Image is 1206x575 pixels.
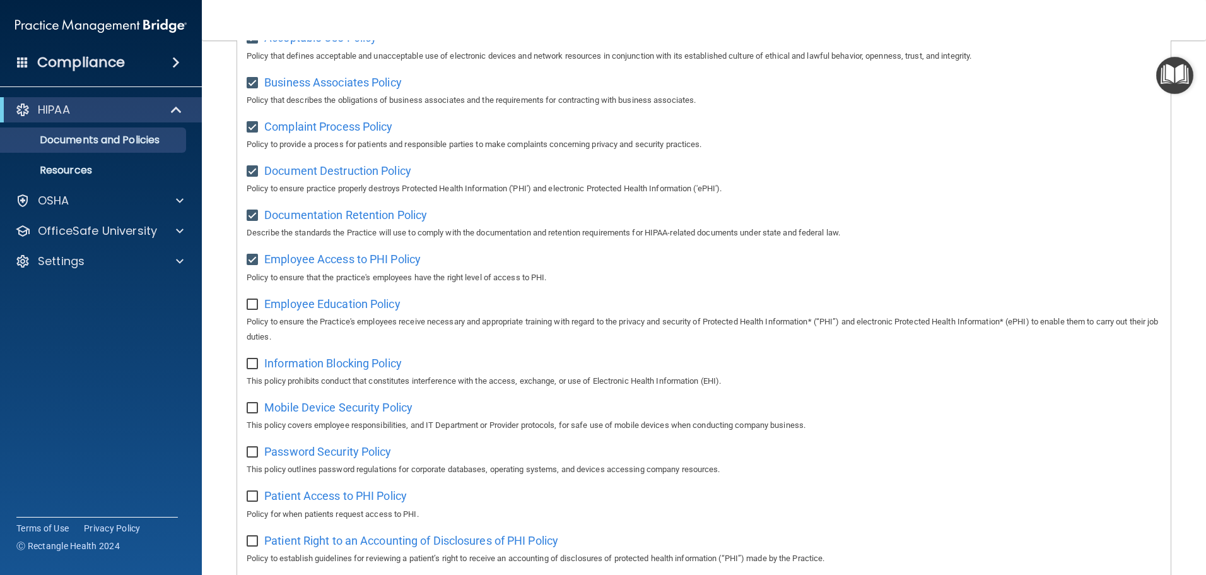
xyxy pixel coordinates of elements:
p: Policy that describes the obligations of business associates and the requirements for contracting... [247,93,1161,108]
h4: Compliance [37,54,125,71]
p: This policy outlines password regulations for corporate databases, operating systems, and devices... [247,462,1161,477]
a: Settings [15,254,184,269]
p: Policy that defines acceptable and unacceptable use of electronic devices and network resources i... [247,49,1161,64]
a: OSHA [15,193,184,208]
button: Open Resource Center [1156,57,1193,94]
span: Complaint Process Policy [264,120,392,133]
p: Policy to ensure practice properly destroys Protected Health Information ('PHI') and electronic P... [247,181,1161,196]
p: Documents and Policies [8,134,180,146]
span: Employee Education Policy [264,297,401,311]
a: Terms of Use [16,522,69,535]
p: Policy to ensure that the practice's employees have the right level of access to PHI. [247,270,1161,285]
p: HIPAA [38,102,70,117]
p: This policy prohibits conduct that constitutes interference with the access, exchange, or use of ... [247,374,1161,389]
span: Ⓒ Rectangle Health 2024 [16,540,120,552]
p: Policy to establish guidelines for reviewing a patient’s right to receive an accounting of disclo... [247,551,1161,566]
img: PMB logo [15,13,187,39]
span: Information Blocking Policy [264,357,402,370]
p: This policy covers employee responsibilities, and IT Department or Provider protocols, for safe u... [247,418,1161,433]
span: Documentation Retention Policy [264,208,427,222]
span: Mobile Device Security Policy [264,401,413,414]
p: Describe the standards the Practice will use to comply with the documentation and retention requi... [247,225,1161,240]
p: Resources [8,164,180,177]
p: Policy to ensure the Practice's employees receive necessary and appropriate training with regard ... [247,314,1161,345]
span: Document Destruction Policy [264,164,411,177]
span: Password Security Policy [264,445,391,458]
a: Privacy Policy [84,522,141,535]
p: Policy to provide a process for patients and responsible parties to make complaints concerning pr... [247,137,1161,152]
span: Business Associates Policy [264,76,402,89]
span: Employee Access to PHI Policy [264,252,421,266]
p: OSHA [38,193,69,208]
p: Policy for when patients request access to PHI. [247,507,1161,522]
span: Patient Right to an Accounting of Disclosures of PHI Policy [264,534,558,547]
a: OfficeSafe University [15,223,184,239]
span: Patient Access to PHI Policy [264,489,407,502]
p: OfficeSafe University [38,223,157,239]
a: HIPAA [15,102,183,117]
iframe: Drift Widget Chat Controller [988,485,1191,536]
p: Settings [38,254,85,269]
